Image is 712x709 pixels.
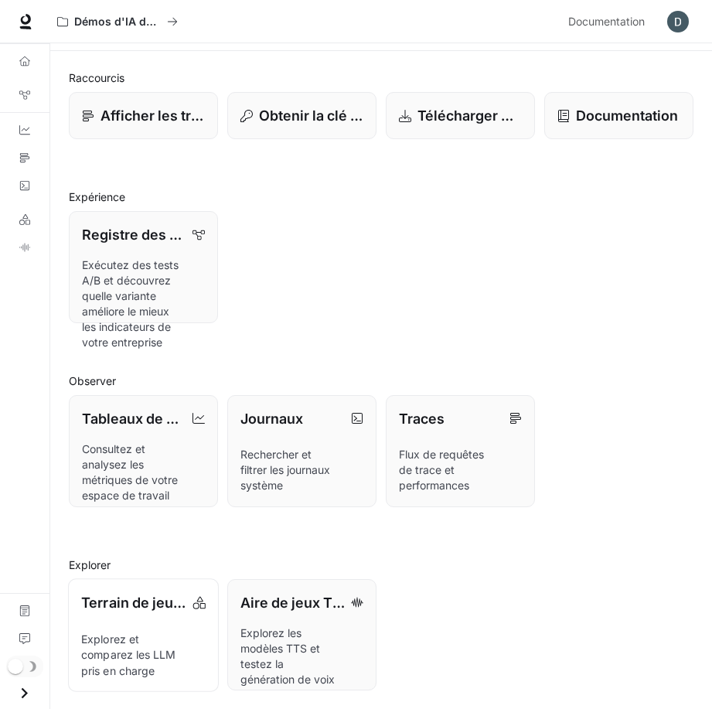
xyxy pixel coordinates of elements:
font: Rechercher et filtrer les journaux système [240,448,330,492]
a: Traces [6,145,43,170]
a: Aire de jeux TTS [6,235,43,260]
a: Documentation [562,6,656,37]
font: Journaux [240,411,303,427]
font: Afficher les traces [100,107,223,124]
font: Démos d'IA dans le monde réel [74,15,241,28]
span: Basculement du mode sombre [8,657,23,674]
a: Tableaux de bordConsultez et analysez les métriques de votre espace de travail [69,395,218,507]
button: Ouvrir le tiroir [7,677,42,709]
a: Télécharger Runtime [386,92,535,139]
font: Exécutez des tests A/B et découvrez quelle variante améliore le mieux les indicateurs de votre en... [82,258,179,349]
a: JournauxRechercher et filtrer les journaux système [227,395,376,507]
a: Afficher les traces [69,92,218,139]
a: Retour [6,626,43,651]
a: Documentation [544,92,693,139]
font: Documentation [576,107,678,124]
a: TracesFlux de requêtes de trace et performances [386,395,535,507]
button: Avatar de l'utilisateur [663,6,693,37]
font: Raccourcis [69,71,124,84]
a: Terrain de jeu LLM [6,207,43,232]
font: Traces [399,411,445,427]
a: Aperçu [6,49,43,73]
a: Tableaux de bord [6,118,43,142]
font: Explorer [69,558,111,571]
button: Tous les espaces de travail [50,6,185,37]
font: Télécharger Runtime [417,107,557,124]
font: Flux de requêtes de trace et performances [399,448,484,492]
a: Documentation [6,598,43,623]
a: Journaux [6,173,43,198]
button: Obtenir la clé API [227,92,376,139]
a: Terrain de jeu LLMExplorez et comparez les LLM pris en charge [68,578,219,691]
font: Explorez les modèles TTS et testez la génération de voix [240,626,335,686]
font: Consultez et analysez les métriques de votre espace de travail [82,442,178,502]
font: Observer [69,374,116,387]
font: Expérience [69,190,125,203]
font: Obtenir la clé API [259,107,373,124]
font: Tableaux de bord [82,411,197,427]
font: Terrain de jeu LLM [81,594,205,610]
a: Registre des graphiques [6,83,43,107]
a: Registre des graphiquesExécutez des tests A/B et découvrez quelle variante améliore le mieux les ... [69,211,218,323]
img: Avatar de l'utilisateur [667,11,689,32]
font: Documentation [568,15,645,28]
a: Aire de jeux TTSExplorez les modèles TTS et testez la génération de voix [227,579,376,691]
font: Aire de jeux TTS [240,595,351,611]
font: Explorez et comparez les LLM pris en charge [81,632,175,677]
font: Registre des graphiques [82,227,245,243]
